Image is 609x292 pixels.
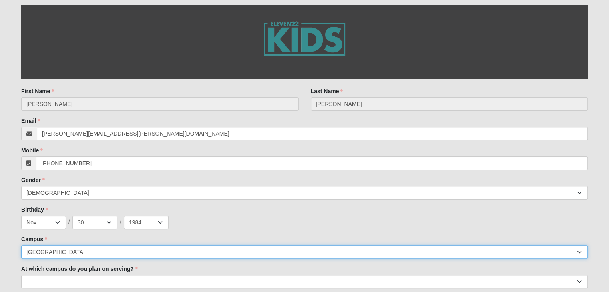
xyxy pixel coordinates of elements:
[21,206,48,214] label: Birthday
[21,235,47,243] label: Campus
[21,176,45,184] label: Gender
[21,146,43,154] label: Mobile
[68,218,70,226] span: /
[21,117,40,125] label: Email
[120,218,121,226] span: /
[21,87,54,95] label: First Name
[311,87,343,95] label: Last Name
[248,5,361,79] img: GetImage.ashx
[21,265,138,273] label: At which campus do you plan on serving?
